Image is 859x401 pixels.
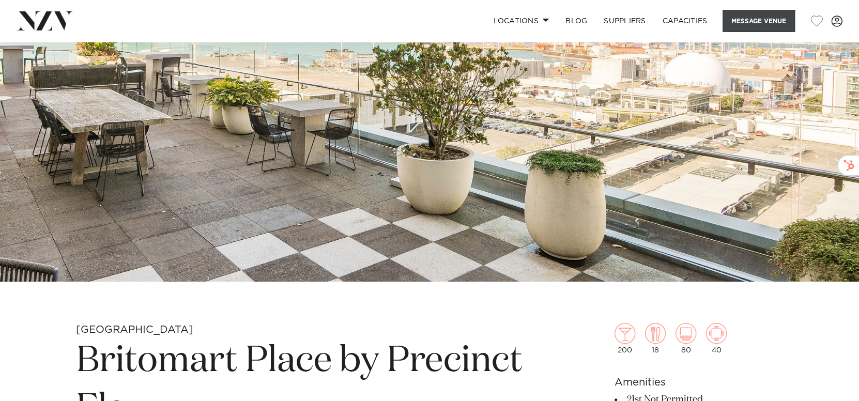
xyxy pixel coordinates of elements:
[595,10,654,32] a: SUPPLIERS
[615,323,635,344] img: cocktail.png
[76,325,193,335] small: [GEOGRAPHIC_DATA]
[645,323,666,354] div: 18
[706,323,727,354] div: 40
[557,10,595,32] a: BLOG
[17,11,73,30] img: nzv-logo.png
[645,323,666,344] img: dining.png
[615,375,783,390] h6: Amenities
[676,323,696,354] div: 80
[706,323,727,344] img: meeting.png
[654,10,716,32] a: Capacities
[485,10,557,32] a: Locations
[615,323,635,354] div: 200
[676,323,696,344] img: theatre.png
[723,10,795,32] button: Message Venue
